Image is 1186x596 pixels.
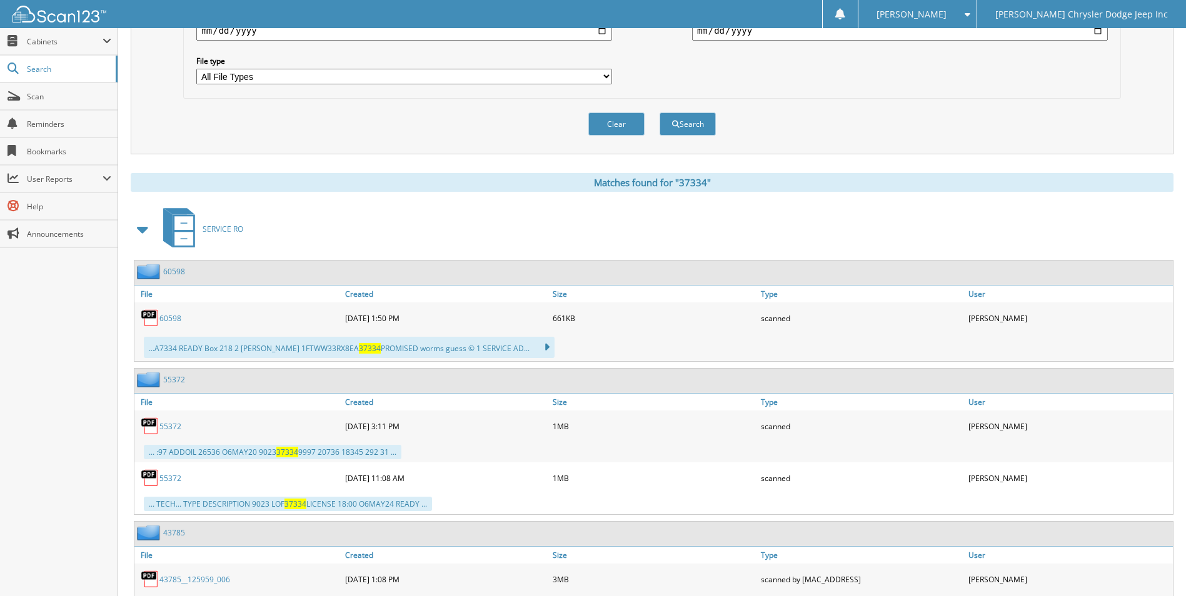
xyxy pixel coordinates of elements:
input: end [692,21,1108,41]
img: folder2.png [137,372,163,387]
button: Clear [588,112,645,136]
a: Size [550,547,757,564]
a: 60598 [163,266,185,277]
div: [DATE] 11:08 AM [342,465,550,490]
span: [PERSON_NAME] [877,11,947,18]
img: PDF.png [141,469,159,487]
div: [DATE] 3:11 PM [342,414,550,439]
input: start [196,21,612,41]
span: Cabinets [27,36,103,47]
div: ... :97 ADDOIL 26536 O6MAY20 9023 9997 20736 18345 292 31 ... [144,445,401,459]
div: [PERSON_NAME] [965,414,1173,439]
a: 55372 [159,473,181,484]
div: 3MB [550,567,757,592]
div: scanned by [MAC_ADDRESS] [758,567,965,592]
a: SERVICE RO [156,204,243,254]
iframe: Chat Widget [1123,536,1186,596]
a: Size [550,394,757,410]
label: File type [196,56,612,66]
a: Type [758,547,965,564]
a: Created [342,547,550,564]
a: Type [758,286,965,302]
span: Scan [27,91,111,102]
a: Created [342,394,550,410]
span: 37334 [276,447,298,457]
div: ...A7334 READY Box 218 2 [PERSON_NAME] 1FTWW33RX8EA PROMISED worms guess © 1 SERVICE AD... [144,337,555,358]
div: scanned [758,465,965,490]
span: Announcements [27,229,111,239]
div: scanned [758,414,965,439]
div: [PERSON_NAME] [965,305,1173,330]
div: 1MB [550,465,757,490]
img: folder2.png [137,525,163,540]
img: folder2.png [137,264,163,279]
div: ... TECH... TYPE DESCRIPTION 9023 LOF LICENSE 18:00 O6MAY24 READY ... [144,497,432,511]
span: 37334 [359,343,381,354]
a: File [134,547,342,564]
div: [PERSON_NAME] [965,567,1173,592]
div: 661KB [550,305,757,330]
button: Search [660,112,716,136]
a: User [965,394,1173,410]
div: 1MB [550,414,757,439]
div: [DATE] 1:50 PM [342,305,550,330]
span: Search [27,64,109,74]
span: User Reports [27,174,103,184]
a: File [134,286,342,302]
a: 43785__125959_006 [159,574,230,585]
img: PDF.png [141,417,159,435]
a: 43785 [163,527,185,538]
span: [PERSON_NAME] Chrysler Dodge Jeep Inc [995,11,1168,18]
a: User [965,286,1173,302]
span: Help [27,201,111,212]
img: PDF.png [141,570,159,589]
div: [DATE] 1:08 PM [342,567,550,592]
a: User [965,547,1173,564]
span: Reminders [27,119,111,129]
a: 55372 [159,421,181,432]
a: Size [550,286,757,302]
span: Bookmarks [27,146,111,157]
a: 60598 [159,313,181,324]
div: [PERSON_NAME] [965,465,1173,490]
div: scanned [758,305,965,330]
span: 37334 [284,499,306,509]
span: SERVICE RO [203,224,243,234]
a: Type [758,394,965,410]
a: File [134,394,342,410]
a: Created [342,286,550,302]
img: scan123-logo-white.svg [13,6,106,22]
div: Matches found for "37334" [131,173,1173,192]
img: PDF.png [141,309,159,327]
a: 55372 [163,374,185,385]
